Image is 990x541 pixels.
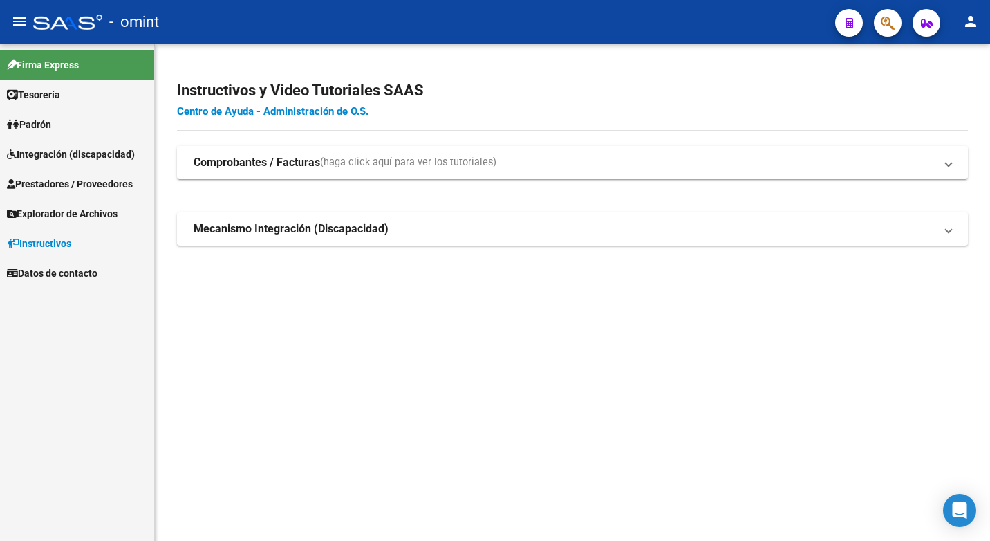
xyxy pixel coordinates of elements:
span: - omint [109,7,159,37]
strong: Mecanismo Integración (Discapacidad) [194,221,389,237]
span: Datos de contacto [7,266,97,281]
mat-expansion-panel-header: Mecanismo Integración (Discapacidad) [177,212,968,246]
span: (haga click aquí para ver los tutoriales) [320,155,496,170]
div: Open Intercom Messenger [943,494,976,527]
mat-expansion-panel-header: Comprobantes / Facturas(haga click aquí para ver los tutoriales) [177,146,968,179]
span: Padrón [7,117,51,132]
mat-icon: menu [11,13,28,30]
h2: Instructivos y Video Tutoriales SAAS [177,77,968,104]
span: Tesorería [7,87,60,102]
a: Centro de Ayuda - Administración de O.S. [177,105,368,118]
span: Prestadores / Proveedores [7,176,133,192]
mat-icon: person [962,13,979,30]
span: Instructivos [7,236,71,251]
span: Explorador de Archivos [7,206,118,221]
strong: Comprobantes / Facturas [194,155,320,170]
span: Firma Express [7,57,79,73]
span: Integración (discapacidad) [7,147,135,162]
